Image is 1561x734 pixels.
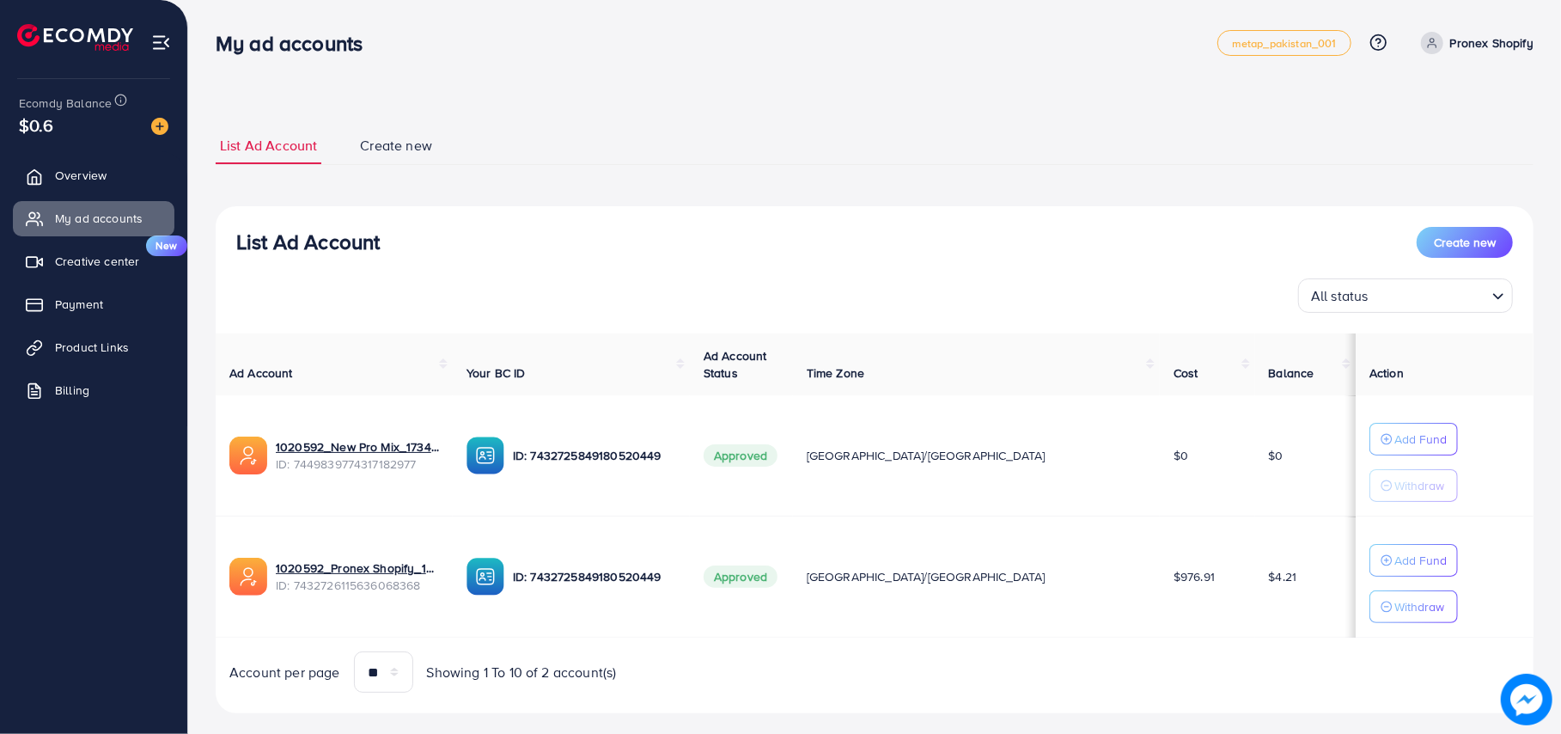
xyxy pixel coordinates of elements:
[466,364,526,382] span: Your BC ID
[1394,429,1447,450] p: Add Fund
[13,287,174,321] a: Payment
[1434,234,1496,251] span: Create new
[704,347,767,382] span: Ad Account Status
[55,210,143,227] span: My ad accounts
[1501,674,1552,725] img: image
[1174,364,1198,382] span: Cost
[1308,284,1372,309] span: All status
[13,330,174,364] a: Product Links
[276,577,439,594] span: ID: 7432726115636068368
[55,167,107,184] span: Overview
[360,136,432,156] span: Create new
[1174,568,1215,585] span: $976.91
[1374,280,1485,309] input: Search for option
[216,31,376,56] h3: My ad accounts
[236,229,380,254] h3: List Ad Account
[1417,227,1513,258] button: Create new
[1174,447,1188,464] span: $0
[1369,364,1404,382] span: Action
[427,663,617,682] span: Showing 1 To 10 of 2 account(s)
[1269,568,1297,585] span: $4.21
[466,437,504,474] img: ic-ba-acc.ded83a64.svg
[1298,278,1513,313] div: Search for option
[1369,590,1458,623] button: Withdraw
[513,566,676,587] p: ID: 7432725849180520449
[276,456,439,473] span: ID: 7449839774317182977
[1369,544,1458,577] button: Add Fund
[1414,32,1534,54] a: Pronex Shopify
[276,438,439,474] div: <span class='underline'>1020592_New Pro Mix_1734550996535</span></br>7449839774317182977
[466,558,504,596] img: ic-ba-acc.ded83a64.svg
[13,201,174,235] a: My ad accounts
[229,364,293,382] span: Ad Account
[55,339,129,356] span: Product Links
[55,382,89,399] span: Billing
[229,437,267,474] img: ic-ads-acc.e4c84228.svg
[276,560,439,577] a: 1020592_Pronex Shopify_1730566414571
[151,33,171,52] img: menu
[229,663,340,682] span: Account per page
[1269,447,1284,464] span: $0
[1394,596,1444,617] p: Withdraw
[55,296,103,313] span: Payment
[1269,364,1314,382] span: Balance
[513,445,676,466] p: ID: 7432725849180520449
[807,364,864,382] span: Time Zone
[229,558,267,596] img: ic-ads-acc.e4c84228.svg
[807,568,1046,585] span: [GEOGRAPHIC_DATA]/[GEOGRAPHIC_DATA]
[17,24,133,51] img: logo
[1394,550,1447,571] p: Add Fund
[13,373,174,407] a: Billing
[276,560,439,595] div: <span class='underline'>1020592_Pronex Shopify_1730566414571</span></br>7432726115636068368
[151,118,168,135] img: image
[1394,475,1444,496] p: Withdraw
[220,136,317,156] span: List Ad Account
[13,244,174,278] a: Creative centerNew
[1232,38,1337,49] span: metap_pakistan_001
[1369,469,1458,502] button: Withdraw
[1217,30,1351,56] a: metap_pakistan_001
[55,253,139,270] span: Creative center
[276,438,439,456] a: 1020592_New Pro Mix_1734550996535
[13,158,174,193] a: Overview
[1450,33,1534,53] p: Pronex Shopify
[19,113,54,138] span: $0.6
[704,444,777,467] span: Approved
[146,235,187,256] span: New
[19,95,112,112] span: Ecomdy Balance
[807,447,1046,464] span: [GEOGRAPHIC_DATA]/[GEOGRAPHIC_DATA]
[704,566,777,588] span: Approved
[1369,423,1458,456] button: Add Fund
